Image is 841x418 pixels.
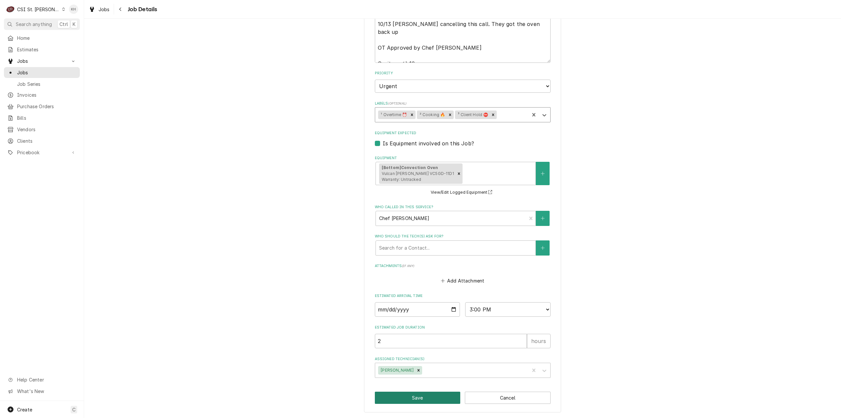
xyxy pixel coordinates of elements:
span: Vulcan [PERSON_NAME] VC5GD-11D1 Warranty: Untracked [382,171,454,182]
a: Go to Jobs [4,56,80,66]
div: Remove ² Cooking 🔥 [446,111,454,119]
button: Add Attachment [440,276,486,285]
button: Create New Equipment [536,162,550,185]
div: KH [69,5,78,14]
button: Create New Contact [536,211,550,226]
span: What's New [17,388,76,395]
a: Purchase Orders [4,101,80,112]
span: Create [17,407,32,412]
span: Ctrl [59,21,68,28]
span: Jobs [99,6,110,13]
div: ³ Client Hold ⛔️ [455,111,489,119]
a: Invoices [4,89,80,100]
span: Job Details [126,5,157,14]
div: Who should the tech(s) ask for? [375,234,551,255]
div: Button Group [375,392,551,404]
select: Time Select [465,302,551,317]
div: CSI St. Louis's Avatar [6,5,15,14]
span: K [73,21,76,28]
span: Pricebook [17,149,67,156]
button: Search anythingCtrlK [4,18,80,30]
label: Who should the tech(s) ask for? [375,234,551,239]
div: Remove [object Object] [455,163,463,184]
button: Create New Contact [536,240,550,256]
div: C [6,5,15,14]
span: C [72,406,76,413]
button: Save [375,392,461,404]
label: Equipment Expected [375,131,551,136]
label: Equipment [375,156,551,161]
span: Jobs [17,58,67,64]
a: Go to Pricebook [4,147,80,158]
label: Is Equipment involved on this Job? [383,139,474,147]
div: Remove ¹ Overtime ⏰ [408,111,416,119]
label: Estimated Arrival Time [375,293,551,299]
div: Remove Ryan Bietchert [415,366,422,375]
div: Estimated Job Duration [375,325,551,348]
label: Attachments [375,263,551,269]
span: Search anything [16,21,52,28]
span: ( if any ) [402,264,414,268]
span: Help Center [17,376,76,383]
label: Priority [375,71,551,76]
a: Jobs [86,4,112,15]
div: Estimated Arrival Time [375,293,551,317]
svg: Create New Equipment [541,171,545,176]
div: Labels [375,101,551,122]
span: Job Series [17,81,77,87]
div: Remove ³ Client Hold ⛔️ [489,111,497,119]
div: Who called in this service? [375,205,551,226]
span: ( optional ) [388,102,406,105]
div: Assigned Technician(s) [375,357,551,378]
a: Go to What's New [4,386,80,397]
textarea: 10/13 [PERSON_NAME] cancelling this call. They got the oven back up OT Approved by Chef [PERSON_N... [375,17,551,63]
span: Clients [17,137,77,144]
button: View/Edit Logged Equipment [430,188,495,197]
div: Priority [375,71,551,93]
label: Labels [375,101,551,106]
span: Bills [17,114,77,121]
a: Jobs [4,67,80,78]
a: Estimates [4,44,80,55]
span: Vendors [17,126,77,133]
div: ² Cooking 🔥 [417,111,447,119]
div: ¹ Overtime ⏰ [378,111,408,119]
label: Estimated Job Duration [375,325,551,330]
div: Equipment Expected [375,131,551,147]
div: hours [527,334,551,348]
div: CSI St. [PERSON_NAME] [17,6,60,13]
a: Bills [4,112,80,123]
button: Navigate back [115,4,126,14]
button: Cancel [465,392,551,404]
div: Technician Instructions [375,8,551,62]
span: Jobs [17,69,77,76]
label: Assigned Technician(s) [375,357,551,362]
strong: [Bottom] Convection Oven [382,165,438,170]
svg: Create New Contact [541,216,545,221]
span: Home [17,35,77,41]
a: Clients [4,135,80,146]
a: Go to Help Center [4,374,80,385]
label: Who called in this service? [375,205,551,210]
a: Job Series [4,79,80,89]
span: Purchase Orders [17,103,77,110]
span: Estimates [17,46,77,53]
a: Vendors [4,124,80,135]
a: Home [4,33,80,43]
div: Attachments [375,263,551,285]
div: [PERSON_NAME] [378,366,415,375]
svg: Create New Contact [541,246,545,250]
span: Invoices [17,91,77,98]
div: Equipment [375,156,551,196]
div: Kelsey Hetlage's Avatar [69,5,78,14]
div: Button Group Row [375,392,551,404]
input: Date [375,302,460,317]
